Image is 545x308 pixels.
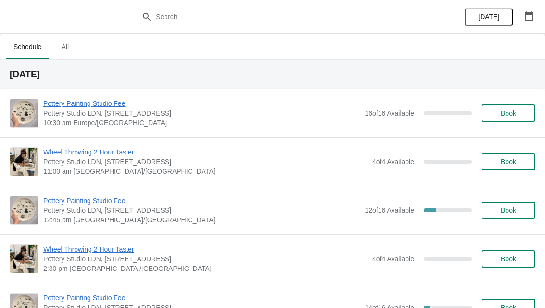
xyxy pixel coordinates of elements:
[43,108,360,118] span: Pottery Studio LDN, [STREET_ADDRESS]
[482,153,535,170] button: Book
[372,158,414,166] span: 4 of 4 Available
[43,118,360,128] span: 10:30 am Europe/[GEOGRAPHIC_DATA]
[501,206,516,214] span: Book
[10,69,535,79] h2: [DATE]
[501,255,516,263] span: Book
[43,254,368,264] span: Pottery Studio LDN, [STREET_ADDRESS]
[501,109,516,117] span: Book
[482,202,535,219] button: Book
[43,264,368,273] span: 2:30 pm [GEOGRAPHIC_DATA]/[GEOGRAPHIC_DATA]
[6,38,49,55] span: Schedule
[43,99,360,108] span: Pottery Painting Studio Fee
[10,245,38,273] img: Wheel Throwing 2 Hour Taster | Pottery Studio LDN, Unit 1.3, Building A4, 10 Monro Way, London, S...
[365,206,414,214] span: 12 of 16 Available
[365,109,414,117] span: 16 of 16 Available
[43,293,360,303] span: Pottery Painting Studio Fee
[372,255,414,263] span: 4 of 4 Available
[43,244,368,254] span: Wheel Throwing 2 Hour Taster
[155,8,409,26] input: Search
[53,38,77,55] span: All
[43,157,368,167] span: Pottery Studio LDN, [STREET_ADDRESS]
[10,196,38,224] img: Pottery Painting Studio Fee | Pottery Studio LDN, Unit 1.3, Building A4, 10 Monro Way, London, SE...
[501,158,516,166] span: Book
[478,13,499,21] span: [DATE]
[43,147,368,157] span: Wheel Throwing 2 Hour Taster
[43,167,368,176] span: 11:00 am [GEOGRAPHIC_DATA]/[GEOGRAPHIC_DATA]
[10,99,38,127] img: Pottery Painting Studio Fee | Pottery Studio LDN, Unit 1.3, Building A4, 10 Monro Way, London, SE...
[43,196,360,205] span: Pottery Painting Studio Fee
[482,250,535,268] button: Book
[482,104,535,122] button: Book
[43,215,360,225] span: 12:45 pm [GEOGRAPHIC_DATA]/[GEOGRAPHIC_DATA]
[465,8,513,26] button: [DATE]
[10,148,38,176] img: Wheel Throwing 2 Hour Taster | Pottery Studio LDN, Unit 1.3, Building A4, 10 Monro Way, London, S...
[43,205,360,215] span: Pottery Studio LDN, [STREET_ADDRESS]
